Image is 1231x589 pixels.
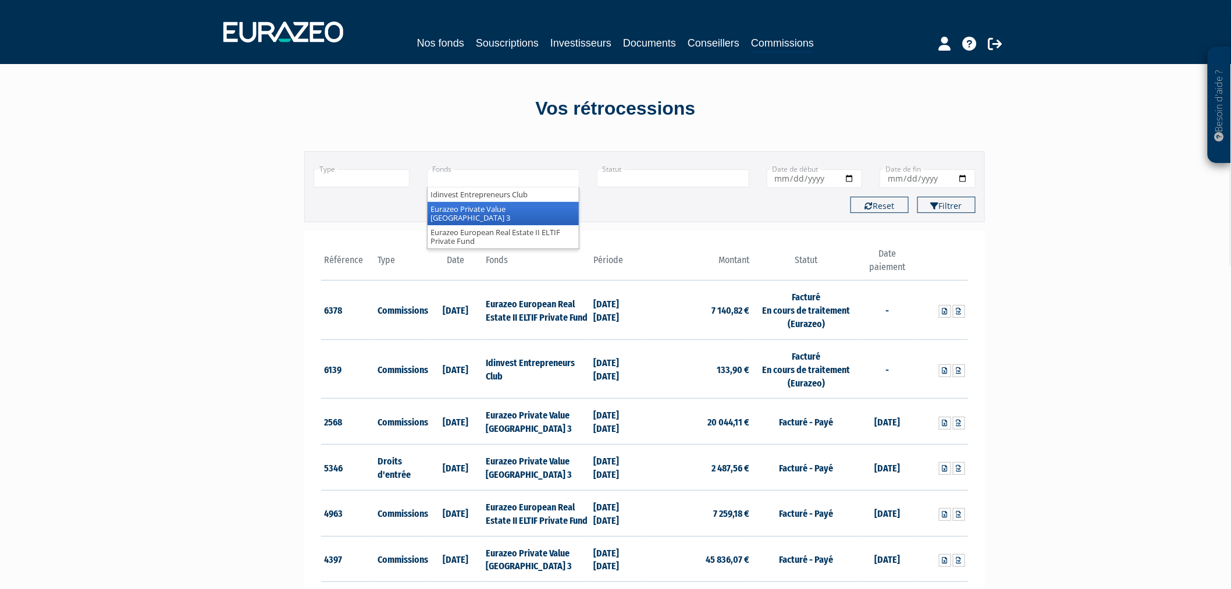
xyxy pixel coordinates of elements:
[321,247,375,281] th: Référence
[483,490,590,536] td: Eurazeo European Real Estate II ELTIF Private Fund
[321,399,375,445] td: 2568
[590,490,645,536] td: [DATE] [DATE]
[590,536,645,582] td: [DATE] [DATE]
[284,95,947,122] div: Vos rétrocessions
[429,445,483,491] td: [DATE]
[590,445,645,491] td: [DATE] [DATE]
[375,490,429,536] td: Commissions
[321,445,375,491] td: 5346
[751,35,814,53] a: Commissions
[375,445,429,491] td: Droits d'entrée
[375,536,429,582] td: Commissions
[429,399,483,445] td: [DATE]
[321,490,375,536] td: 4963
[483,247,590,281] th: Fonds
[375,399,429,445] td: Commissions
[375,247,429,281] th: Type
[752,399,860,445] td: Facturé - Payé
[860,339,915,399] td: -
[321,281,375,340] td: 6378
[483,399,590,445] td: Eurazeo Private Value [GEOGRAPHIC_DATA] 3
[429,339,483,399] td: [DATE]
[429,536,483,582] td: [DATE]
[483,339,590,399] td: Idinvest Entrepreneurs Club
[851,197,909,213] button: Reset
[590,247,645,281] th: Période
[645,281,752,340] td: 7 140,82 €
[428,202,579,225] li: Eurazeo Private Value [GEOGRAPHIC_DATA] 3
[223,22,343,42] img: 1732889491-logotype_eurazeo_blanc_rvb.png
[623,35,676,51] a: Documents
[645,247,752,281] th: Montant
[483,281,590,340] td: Eurazeo European Real Estate II ELTIF Private Fund
[860,281,915,340] td: -
[860,536,915,582] td: [DATE]
[375,339,429,399] td: Commissions
[417,35,464,51] a: Nos fonds
[590,399,645,445] td: [DATE] [DATE]
[321,536,375,582] td: 4397
[860,399,915,445] td: [DATE]
[429,490,483,536] td: [DATE]
[428,187,579,202] li: Idinvest Entrepreneurs Club
[1213,53,1226,158] p: Besoin d'aide ?
[590,339,645,399] td: [DATE] [DATE]
[321,339,375,399] td: 6139
[917,197,976,213] button: Filtrer
[752,490,860,536] td: Facturé - Payé
[645,339,752,399] td: 133,90 €
[752,247,860,281] th: Statut
[429,247,483,281] th: Date
[752,445,860,491] td: Facturé - Payé
[645,445,752,491] td: 2 487,56 €
[483,536,590,582] td: Eurazeo Private Value [GEOGRAPHIC_DATA] 3
[375,281,429,340] td: Commissions
[752,536,860,582] td: Facturé - Payé
[429,281,483,340] td: [DATE]
[428,225,579,249] li: Eurazeo European Real Estate II ELTIF Private Fund
[550,35,611,51] a: Investisseurs
[860,445,915,491] td: [DATE]
[645,399,752,445] td: 20 044,11 €
[645,490,752,536] td: 7 259,18 €
[752,281,860,340] td: Facturé En cours de traitement (Eurazeo)
[860,247,915,281] th: Date paiement
[476,35,539,51] a: Souscriptions
[860,490,915,536] td: [DATE]
[645,536,752,582] td: 45 836,07 €
[752,339,860,399] td: Facturé En cours de traitement (Eurazeo)
[590,281,645,340] td: [DATE] [DATE]
[688,35,739,51] a: Conseillers
[483,445,590,491] td: Eurazeo Private Value [GEOGRAPHIC_DATA] 3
